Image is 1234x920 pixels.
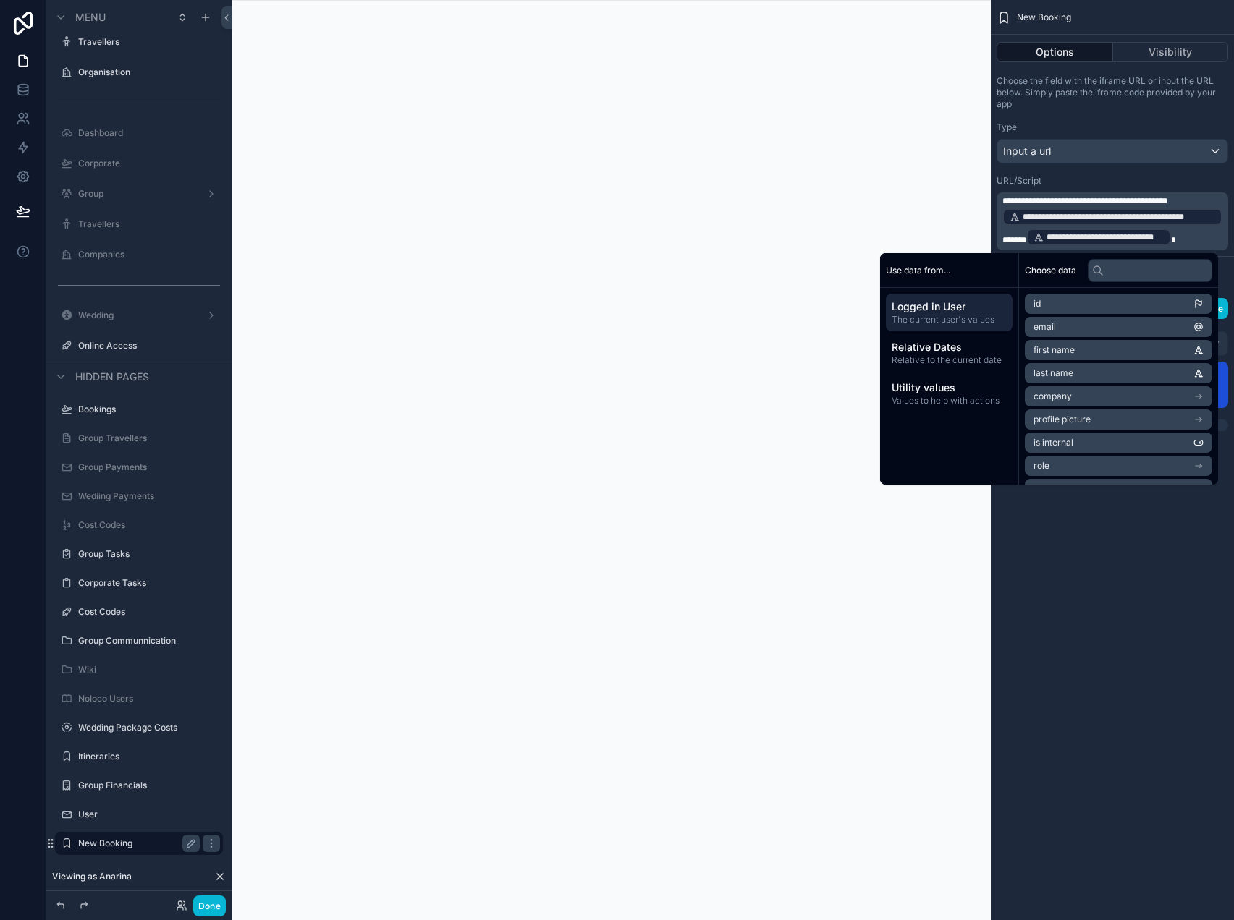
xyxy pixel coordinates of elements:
label: Online Access [78,340,220,352]
label: Wedding Package Costs [78,722,220,733]
label: Group Financials [78,780,220,791]
span: Use data from... [886,265,950,276]
label: Type [997,122,1017,133]
label: Organisation [78,67,220,78]
span: New Booking [1017,12,1071,23]
span: Choose data [1025,265,1076,276]
label: Bookings [78,404,220,415]
label: Corporate [78,158,220,169]
span: Menu [75,10,106,25]
label: Group Communnication [78,635,220,647]
label: Wediing Payments [78,490,220,502]
span: Logged in User [892,299,1007,314]
span: Values to help with actions [892,395,1007,406]
label: Travellers [78,36,220,48]
div: scrollable content [880,288,1018,418]
p: Choose the field with the iframe URL or input the URL below. Simply paste the iframe code provide... [997,75,1228,110]
label: Corporate Tasks [78,577,220,589]
label: Companies [78,249,220,260]
label: Wiki [78,664,220,676]
label: Dashboard [78,127,220,139]
span: The current user's values [892,314,1007,325]
label: Travellers [78,218,220,230]
label: Cost Codes [78,519,220,531]
div: scrollable content [997,192,1228,250]
button: Input a url [997,139,1228,163]
label: New Booking [78,838,194,849]
span: Relative Dates [892,340,1007,354]
label: Cost Codes [78,606,220,618]
label: Group Travellers [78,433,220,444]
span: Utility values [892,380,1007,395]
button: Done [193,895,226,916]
span: Hidden pages [75,370,149,384]
span: Relative to the current date [892,354,1007,366]
label: Noloco Users [78,693,220,704]
button: Options [997,42,1113,62]
label: Group [78,188,200,200]
label: Wedding [78,310,200,321]
label: Group Payments [78,461,220,473]
label: Group Tasks [78,548,220,560]
span: Viewing as Anarina [52,871,132,882]
label: User [78,809,220,820]
label: Itineraries [78,751,220,762]
button: Visibility [1113,42,1229,62]
span: Input a url [1003,144,1051,158]
label: URL/Script [997,175,1041,187]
